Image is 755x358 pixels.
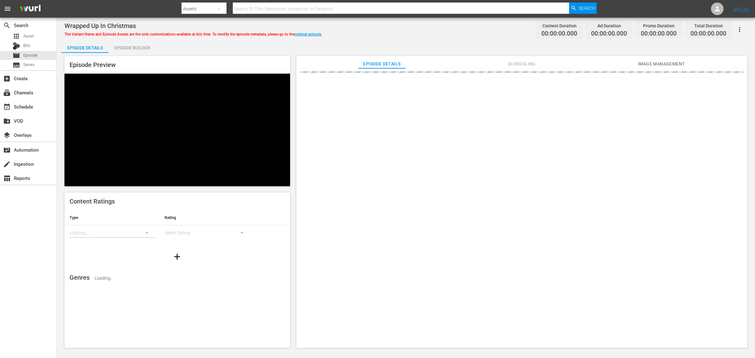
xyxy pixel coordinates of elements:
span: Schedule [3,103,11,111]
span: Asset [23,33,34,39]
span: Asset [13,32,20,40]
img: ans4CAIJ8jUAAAAAAAAAAAAAAAAAAAAAAAAgQb4GAAAAAAAAAAAAAAAAAAAAAAAAJMjXAAAAAAAAAAAAAAAAAAAAAAAAgAT5G... [15,2,45,16]
span: Bits [23,42,30,49]
span: 00:00:00.000 [591,30,627,37]
button: Episode Details [61,40,109,53]
span: Image Management [638,60,685,68]
div: Bits [13,42,20,50]
span: Loading.. [95,276,112,281]
span: Scheduling [498,60,545,68]
a: original episode [294,32,321,36]
span: Episode [13,52,20,59]
span: Episode Details [358,60,405,68]
span: 00:00:00.000 [691,30,726,37]
span: Channels [3,89,11,97]
span: menu [4,5,11,13]
span: Content Ratings [70,198,115,205]
span: Episode [23,52,37,59]
span: Wrapped Up In Christmas [64,22,136,30]
span: Automation [3,146,11,154]
div: Episode Builder [109,40,156,55]
span: 00:00:00.000 [541,30,577,37]
span: Reports [3,175,11,182]
span: Overlays [3,131,11,139]
span: Series [13,61,20,69]
span: Ingestion [3,160,11,168]
th: Type [64,210,159,225]
button: Episode Builder [109,40,156,53]
div: Total Duration [691,21,726,30]
a: Sign Out [733,6,749,11]
div: Episode Details [61,40,109,55]
span: 00:00:00.000 [641,30,677,37]
span: The Variant Name and Episode Assets are the only customizations available at this time. To modify... [64,32,322,36]
span: Create [3,75,11,82]
div: Content Duration [541,21,577,30]
span: Genres [70,274,90,281]
button: Search [569,3,597,14]
span: Search [579,3,595,14]
span: VOD [3,117,11,125]
div: Ad Duration [591,21,627,30]
span: Series [23,62,35,68]
span: Search [3,22,11,29]
span: Episode Preview [70,61,116,69]
div: Promo Duration [641,21,677,30]
th: Rating [159,210,254,225]
table: simple table [64,210,290,245]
